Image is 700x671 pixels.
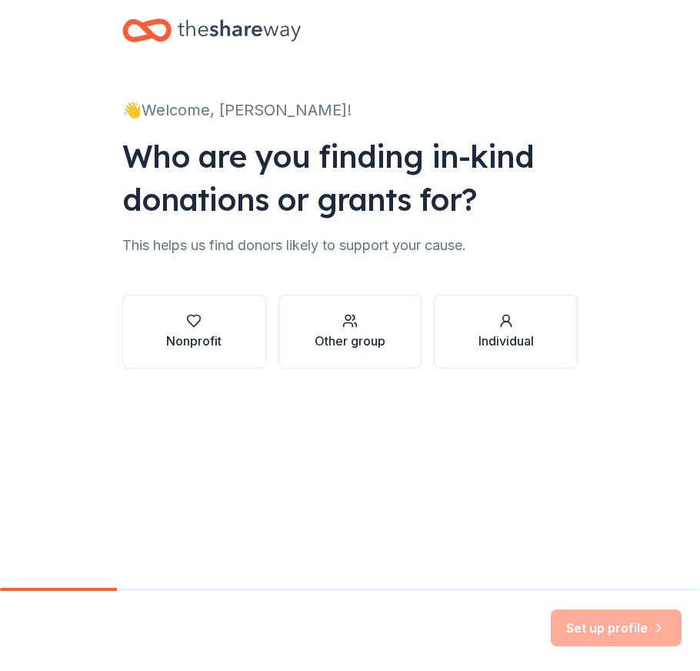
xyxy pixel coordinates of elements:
div: Nonprofit [166,332,222,350]
button: Individual [434,295,578,369]
button: Nonprofit [122,295,266,369]
div: This helps us find donors likely to support your cause. [122,233,578,258]
button: Other group [278,295,422,369]
div: Other group [315,332,385,350]
div: 👋 Welcome, [PERSON_NAME]! [122,98,578,122]
div: Individual [478,332,534,350]
div: Who are you finding in-kind donations or grants for? [122,135,578,221]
